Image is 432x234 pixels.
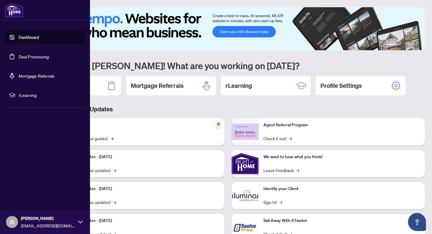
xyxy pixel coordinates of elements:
[215,121,222,128] span: pushpin
[31,105,425,113] h3: Brokerage & Industry Updates
[31,7,425,50] img: Slide 0
[19,73,55,79] a: Mortgage Referrals
[279,199,282,205] span: →
[21,222,75,229] span: [EMAIL_ADDRESS][DOMAIN_NAME]
[63,217,220,224] p: Platform Updates - [DATE]
[9,218,15,226] span: JS
[296,167,299,174] span: →
[263,199,282,205] a: Sign In!→
[232,182,259,209] img: Identify your Client
[263,135,292,142] a: Check it out!→
[31,60,425,71] h1: Welcome back [PERSON_NAME]! What are you working on [DATE]?
[19,92,81,98] span: rLearning
[263,217,420,224] p: Sail Away With 8Twelve
[19,35,39,40] a: Dashboard
[320,82,362,90] h2: Profile Settings
[113,199,116,205] span: →
[113,167,116,174] span: →
[226,82,252,90] h2: rLearning
[19,54,49,59] a: Deal Processing
[131,82,184,90] h2: Mortgage Referrals
[263,122,420,128] p: Agent Referral Program
[263,154,420,160] p: We want to hear what you think!
[21,215,75,222] span: [PERSON_NAME]
[5,3,23,17] img: logo
[385,44,395,47] button: 1
[232,124,259,140] img: Agent Referral Program
[412,44,414,47] button: 5
[397,44,400,47] button: 2
[63,122,220,128] p: Self-Help
[408,213,426,231] button: Open asap
[402,44,404,47] button: 3
[289,135,292,142] span: →
[416,44,419,47] button: 6
[110,135,113,142] span: →
[407,44,409,47] button: 4
[263,167,299,174] a: Leave Feedback→
[263,186,420,192] p: Identify your Client
[232,150,259,177] img: We want to hear what you think!
[63,186,220,192] p: Platform Updates - [DATE]
[63,154,220,160] p: Platform Updates - [DATE]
